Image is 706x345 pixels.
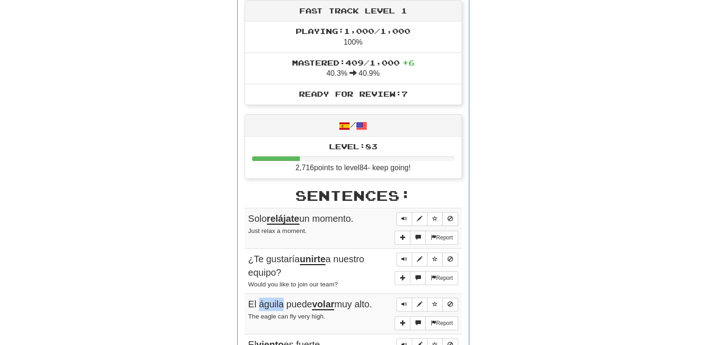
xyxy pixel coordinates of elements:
span: Playing: 1,000 / 1,000 [296,27,410,35]
button: Toggle ignore [442,252,458,266]
u: relájate [267,213,299,225]
div: Sentence controls [396,252,458,266]
button: Edit sentence [412,212,427,226]
div: Sentence controls [396,212,458,226]
li: 100% [245,21,461,53]
button: Report [425,316,458,330]
span: El águila puede muy alto. [248,299,372,310]
button: Add sentence to collection [395,231,410,245]
span: + 6 [402,58,415,67]
button: Report [425,231,458,245]
div: Fast Track Level 1 [245,1,461,21]
u: volar [312,299,334,310]
button: Toggle favorite [427,212,443,226]
span: Level: 83 [329,142,377,151]
small: Would you like to join our team? [248,281,338,288]
button: Toggle favorite [427,298,443,312]
span: Mastered: 409 / 1,000 [292,58,415,67]
button: Edit sentence [412,252,427,266]
span: ¿Te gustaría a nuestro equipo? [248,254,364,278]
button: Toggle ignore [442,212,458,226]
div: More sentence controls [395,231,458,245]
div: Sentence controls [396,298,458,312]
button: Add sentence to collection [395,271,410,285]
h2: Sentences: [245,188,462,203]
li: 2,716 points to level 84 - keep going! [245,137,461,178]
button: Report [425,271,458,285]
u: unirte [300,254,326,265]
li: 40.3% 40.9% [245,53,461,85]
button: Play sentence audio [396,298,412,312]
button: Edit sentence [412,298,427,312]
div: More sentence controls [395,316,458,330]
button: Toggle favorite [427,252,443,266]
button: Play sentence audio [396,212,412,226]
button: Toggle ignore [442,298,458,312]
div: / [245,115,461,137]
button: Add sentence to collection [395,316,410,330]
button: Play sentence audio [396,252,412,266]
span: Ready for Review: 7 [299,89,408,98]
span: Solo un momento. [248,213,354,225]
small: The eagle can fly very high. [248,313,325,320]
div: More sentence controls [395,271,458,285]
small: Just relax a moment. [248,227,307,234]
